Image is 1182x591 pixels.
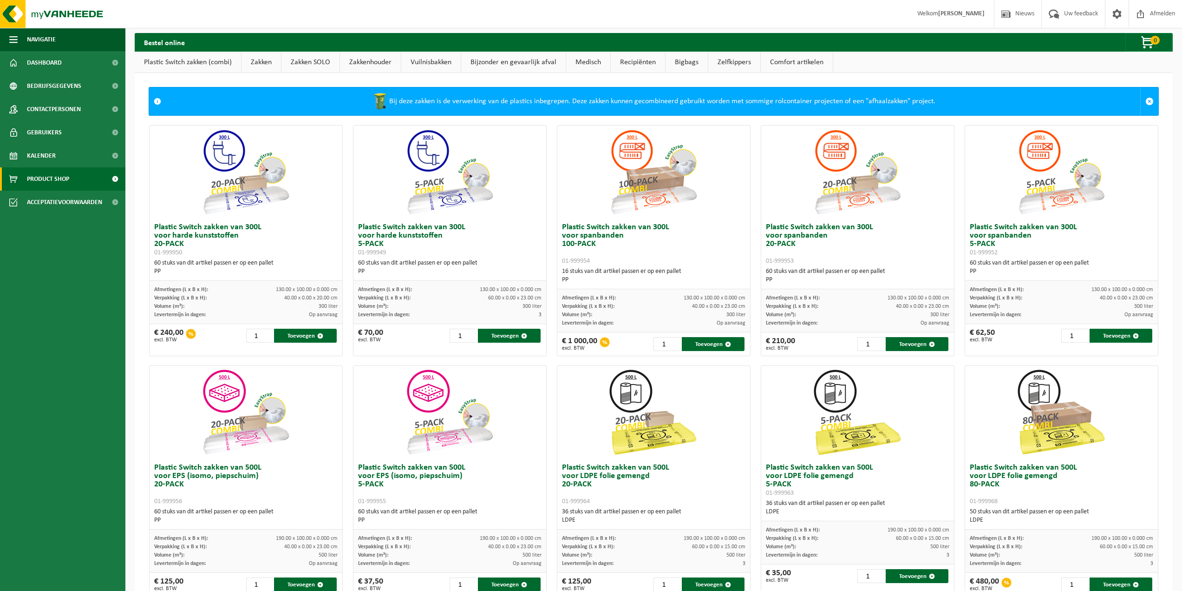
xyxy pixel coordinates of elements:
a: Medisch [566,52,610,73]
span: 40.00 x 0.00 x 23.00 cm [1100,295,1153,301]
div: 60 stuks van dit artikel passen er op een pallet [154,259,338,276]
span: 40.00 x 0.00 x 23.00 cm [896,304,949,309]
span: 190.00 x 100.00 x 0.000 cm [480,536,542,541]
div: PP [970,267,1153,276]
span: Verpakking (L x B x H): [562,544,614,550]
button: Toevoegen [1090,329,1152,343]
h3: Plastic Switch zakken van 300L voor harde kunststoffen 5-PACK [358,223,542,257]
h3: Plastic Switch zakken van 300L voor spanbanden 100-PACK [562,223,745,265]
div: PP [766,276,949,284]
img: 01-999964 [607,366,700,459]
h3: Plastic Switch zakken van 500L voor LDPE folie gemengd 5-PACK [766,464,949,497]
span: 01-999955 [358,498,386,505]
span: Volume (m³): [970,552,1000,558]
button: Toevoegen [886,337,948,351]
input: 1 [246,329,273,343]
span: Op aanvraag [513,561,542,566]
span: Afmetingen (L x B x H): [562,536,616,541]
h3: Plastic Switch zakken van 500L voor EPS (isomo, piepschuim) 5-PACK [358,464,542,505]
div: 60 stuks van dit artikel passen er op een pallet [358,508,542,525]
span: Afmetingen (L x B x H): [358,287,412,292]
span: Levertermijn in dagen: [970,312,1021,318]
span: Op aanvraag [1124,312,1153,318]
span: Volume (m³): [562,552,592,558]
span: 40.00 x 0.00 x 23.00 cm [488,544,542,550]
span: excl. BTW [766,345,795,351]
div: PP [358,267,542,276]
span: Verpakking (L x B x H): [154,295,207,301]
img: 01-999953 [811,126,904,219]
span: 01-999968 [970,498,998,505]
a: Zelfkippers [708,52,760,73]
a: Vuilnisbakken [401,52,461,73]
a: Bijzonder en gevaarlijk afval [461,52,566,73]
span: Verpakking (L x B x H): [766,304,818,309]
span: Verpakking (L x B x H): [358,295,411,301]
div: € 1 000,00 [562,337,597,351]
span: 40.00 x 0.00 x 23.00 cm [692,304,745,309]
button: Toevoegen [274,329,337,343]
span: Op aanvraag [921,320,949,326]
span: 60.00 x 0.00 x 15.00 cm [896,536,949,541]
button: Toevoegen [682,337,744,351]
span: 300 liter [930,312,949,318]
a: Comfort artikelen [761,52,833,73]
div: € 35,00 [766,569,791,583]
span: excl. BTW [970,337,995,343]
input: 1 [857,337,884,351]
div: LDPE [562,516,745,525]
div: 50 stuks van dit artikel passen er op een pallet [970,508,1153,525]
span: 300 liter [726,312,745,318]
img: 01-999950 [199,126,292,219]
span: excl. BTW [154,337,183,343]
span: Verpakking (L x B x H): [358,544,411,550]
span: Levertermijn in dagen: [154,561,206,566]
span: 3 [743,561,745,566]
img: 01-999954 [607,126,700,219]
a: Plastic Switch zakken (combi) [135,52,241,73]
span: Levertermijn in dagen: [766,320,817,326]
span: Levertermijn in dagen: [562,320,614,326]
span: Verpakking (L x B x H): [970,295,1022,301]
span: 190.00 x 100.00 x 0.000 cm [684,536,745,541]
span: 130.00 x 100.00 x 0.000 cm [888,295,949,301]
img: 01-999968 [1015,366,1108,459]
div: € 210,00 [766,337,795,351]
span: Bedrijfsgegevens [27,74,81,98]
span: 3 [947,552,949,558]
span: Acceptatievoorwaarden [27,191,102,214]
h3: Plastic Switch zakken van 300L voor spanbanden 20-PACK [766,223,949,265]
div: PP [358,516,542,525]
div: 16 stuks van dit artikel passen er op een pallet [562,267,745,284]
div: 60 stuks van dit artikel passen er op een pallet [766,267,949,284]
div: 60 stuks van dit artikel passen er op een pallet [358,259,542,276]
span: 0 [1150,36,1160,45]
img: WB-0240-HPE-GN-50.png [371,92,389,111]
span: 190.00 x 100.00 x 0.000 cm [276,536,338,541]
h3: Plastic Switch zakken van 300L voor harde kunststoffen 20-PACK [154,223,338,257]
span: 01-999956 [154,498,182,505]
div: 60 stuks van dit artikel passen er op een pallet [970,259,1153,276]
span: excl. BTW [562,345,597,351]
span: Volume (m³): [970,304,1000,309]
div: € 70,00 [358,329,383,343]
button: Toevoegen [886,569,948,583]
span: Afmetingen (L x B x H): [154,287,208,292]
div: LDPE [766,508,949,516]
h3: Plastic Switch zakken van 500L voor EPS (isomo, piepschuim) 20-PACK [154,464,338,505]
span: Verpakking (L x B x H): [766,536,818,541]
span: Navigatie [27,28,56,51]
span: Op aanvraag [309,312,338,318]
span: Afmetingen (L x B x H): [358,536,412,541]
span: Volume (m³): [154,552,184,558]
a: Recipiënten [611,52,665,73]
span: Op aanvraag [717,320,745,326]
span: Gebruikers [27,121,62,144]
div: Bij deze zakken is de verwerking van de plastics inbegrepen. Deze zakken kunnen gecombineerd gebr... [166,87,1140,115]
img: 01-999963 [811,366,904,459]
a: Zakkenhouder [340,52,401,73]
img: 01-999952 [1015,126,1108,219]
span: excl. BTW [358,337,383,343]
span: 3 [1150,561,1153,566]
a: Bigbags [666,52,708,73]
